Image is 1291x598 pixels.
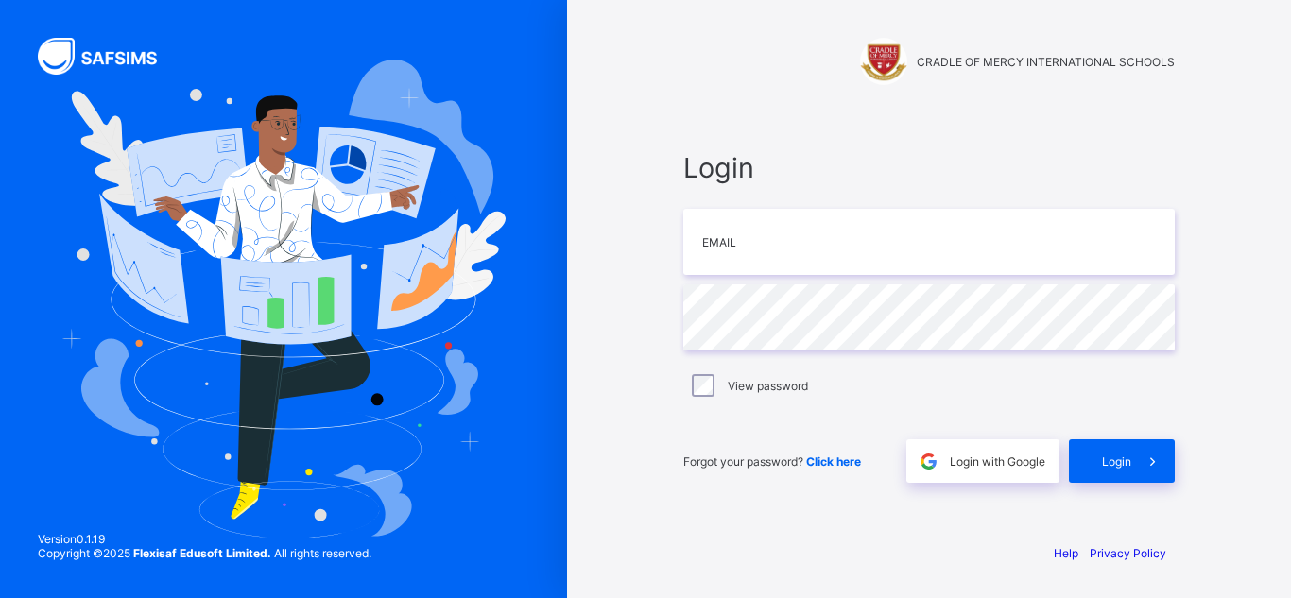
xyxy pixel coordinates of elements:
[950,454,1045,469] span: Login with Google
[38,546,371,560] span: Copyright © 2025 All rights reserved.
[917,55,1175,69] span: CRADLE OF MERCY INTERNATIONAL SCHOOLS
[683,454,861,469] span: Forgot your password?
[806,454,861,469] a: Click here
[728,379,808,393] label: View password
[918,451,939,472] img: google.396cfc9801f0270233282035f929180a.svg
[38,532,371,546] span: Version 0.1.19
[1102,454,1131,469] span: Login
[133,546,271,560] strong: Flexisaf Edusoft Limited.
[1054,546,1078,560] a: Help
[1090,546,1166,560] a: Privacy Policy
[38,38,180,75] img: SAFSIMS Logo
[61,60,507,538] img: Hero Image
[683,151,1175,184] span: Login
